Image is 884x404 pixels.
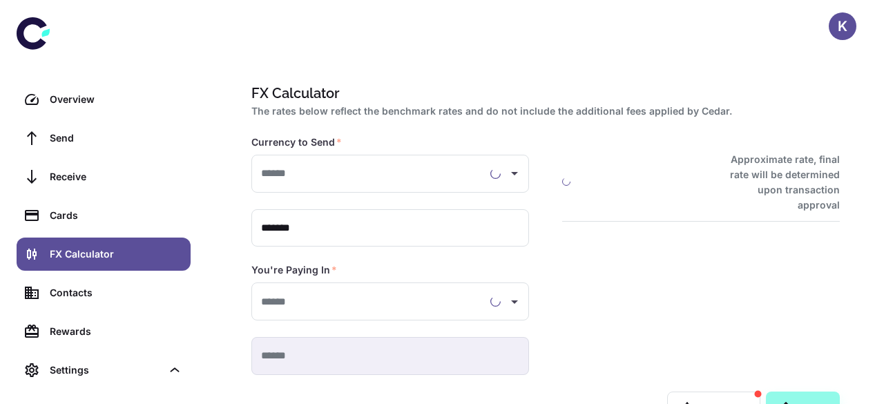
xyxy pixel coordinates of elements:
[50,285,182,300] div: Contacts
[251,263,337,277] label: You're Paying In
[50,92,182,107] div: Overview
[715,152,840,213] h6: Approximate rate, final rate will be determined upon transaction approval
[17,83,191,116] a: Overview
[829,12,856,40] button: K
[17,238,191,271] a: FX Calculator
[251,83,834,104] h1: FX Calculator
[17,199,191,232] a: Cards
[505,292,524,311] button: Open
[17,315,191,348] a: Rewards
[17,160,191,193] a: Receive
[50,131,182,146] div: Send
[17,122,191,155] a: Send
[50,363,162,378] div: Settings
[17,354,191,387] div: Settings
[251,135,342,149] label: Currency to Send
[50,169,182,184] div: Receive
[17,276,191,309] a: Contacts
[50,208,182,223] div: Cards
[505,164,524,183] button: Open
[50,247,182,262] div: FX Calculator
[50,324,182,339] div: Rewards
